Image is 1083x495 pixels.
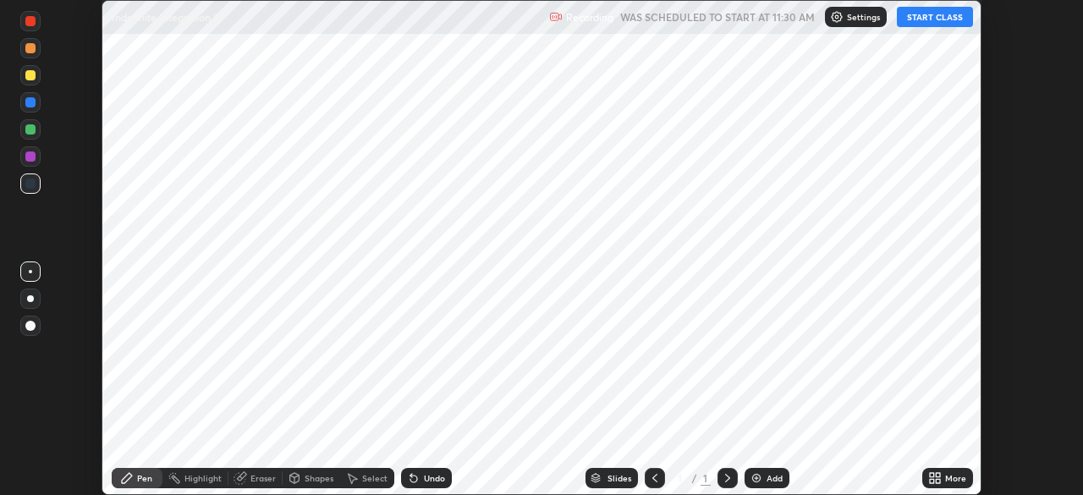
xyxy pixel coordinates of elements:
h5: WAS SCHEDULED TO START AT 11:30 AM [620,9,815,25]
p: Settings [847,13,880,21]
div: Eraser [250,474,276,482]
div: 1 [672,473,689,483]
img: add-slide-button [750,471,763,485]
div: Pen [137,474,152,482]
div: Add [767,474,783,482]
img: class-settings-icons [830,10,844,24]
div: Undo [424,474,445,482]
button: START CLASS [897,7,973,27]
div: More [945,474,966,482]
div: Highlight [184,474,222,482]
div: Slides [607,474,631,482]
div: 1 [701,470,711,486]
p: Recording [566,11,613,24]
div: Shapes [305,474,333,482]
p: Indefinite Integration 24 [112,10,224,24]
div: / [692,473,697,483]
img: recording.375f2c34.svg [549,10,563,24]
div: Select [362,474,388,482]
